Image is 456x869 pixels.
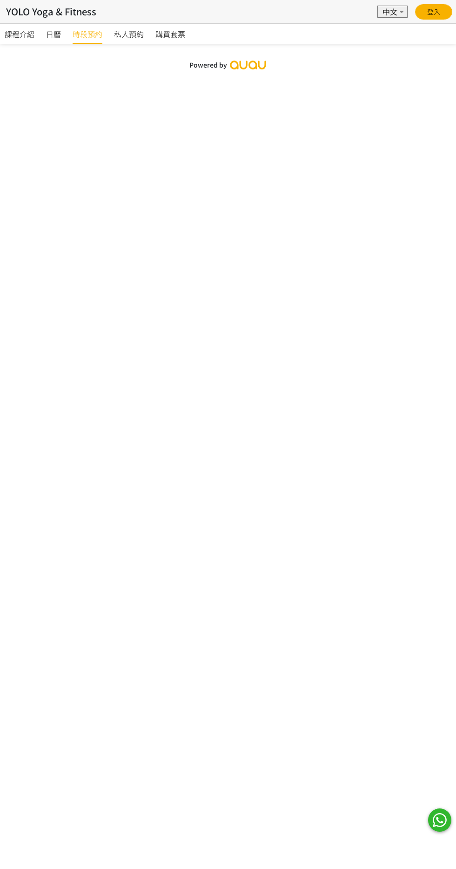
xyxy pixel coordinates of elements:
a: 課程介紹 [5,24,34,44]
span: 日曆 [46,28,61,40]
a: 登入 [427,7,440,16]
a: 時段預約 [73,24,102,44]
span: 私人預約 [114,28,144,40]
span: 課程介紹 [5,28,34,40]
a: 日曆 [46,24,61,44]
span: 購買套票 [155,28,185,40]
a: 購買套票 [155,24,185,44]
span: 時段預約 [73,28,102,40]
a: 私人預約 [114,24,144,44]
